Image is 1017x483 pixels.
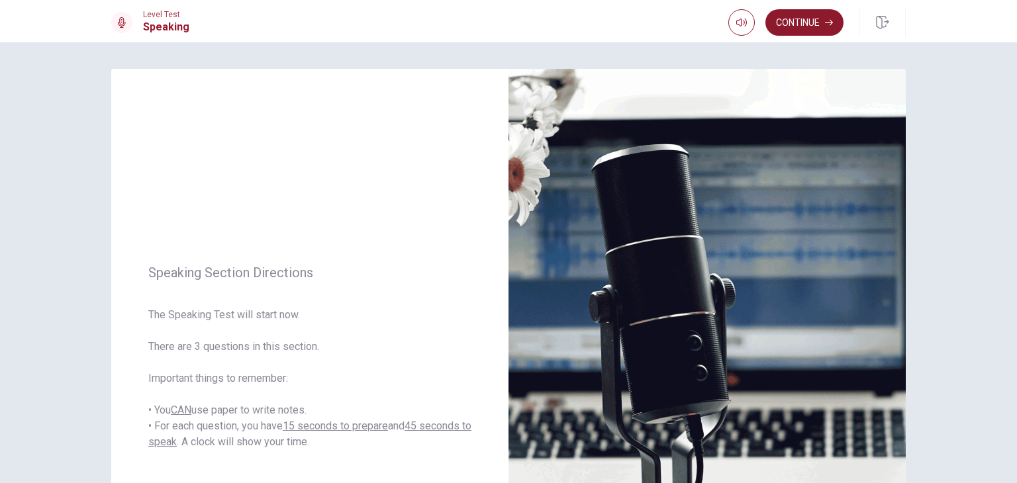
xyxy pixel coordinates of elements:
span: Level Test [143,10,189,19]
u: CAN [171,404,191,416]
span: The Speaking Test will start now. There are 3 questions in this section. Important things to reme... [148,307,471,450]
button: Continue [765,9,844,36]
h1: Speaking [143,19,189,35]
u: 15 seconds to prepare [283,419,388,432]
span: Speaking Section Directions [148,265,471,281]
